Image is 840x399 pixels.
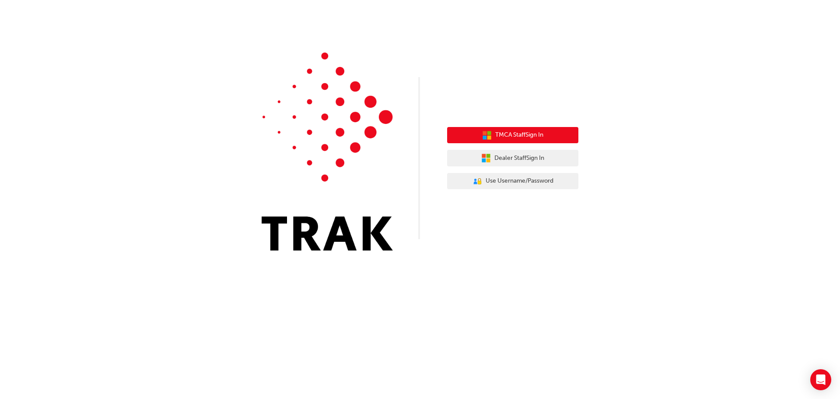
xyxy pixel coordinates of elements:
[447,150,578,166] button: Dealer StaffSign In
[486,176,553,186] span: Use Username/Password
[494,153,544,163] span: Dealer Staff Sign In
[262,53,393,251] img: Trak
[447,127,578,144] button: TMCA StaffSign In
[495,130,543,140] span: TMCA Staff Sign In
[447,173,578,190] button: Use Username/Password
[810,369,831,390] div: Open Intercom Messenger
